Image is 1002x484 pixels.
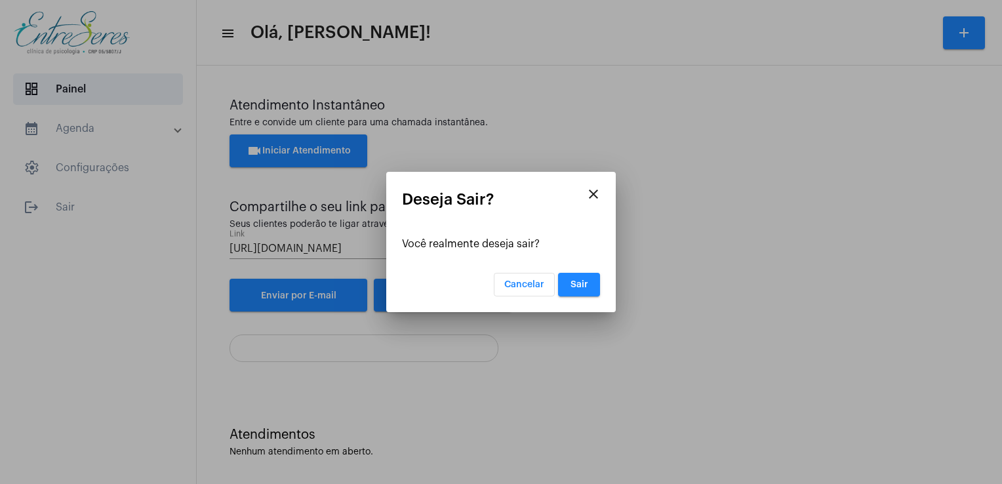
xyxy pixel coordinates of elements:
[402,238,600,250] div: Você realmente deseja sair?
[571,280,588,289] span: Sair
[402,191,600,208] mat-card-title: Deseja Sair?
[494,273,555,296] button: Cancelar
[586,186,601,202] mat-icon: close
[558,273,600,296] button: Sair
[504,280,544,289] span: Cancelar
